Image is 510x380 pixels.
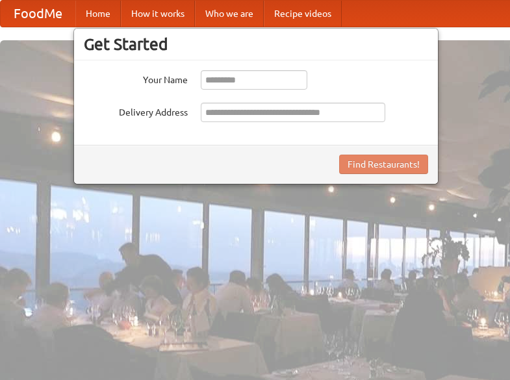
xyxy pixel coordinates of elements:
[75,1,121,27] a: Home
[84,70,188,86] label: Your Name
[1,1,75,27] a: FoodMe
[195,1,264,27] a: Who we are
[121,1,195,27] a: How it works
[84,34,428,54] h3: Get Started
[339,155,428,174] button: Find Restaurants!
[84,103,188,119] label: Delivery Address
[264,1,342,27] a: Recipe videos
